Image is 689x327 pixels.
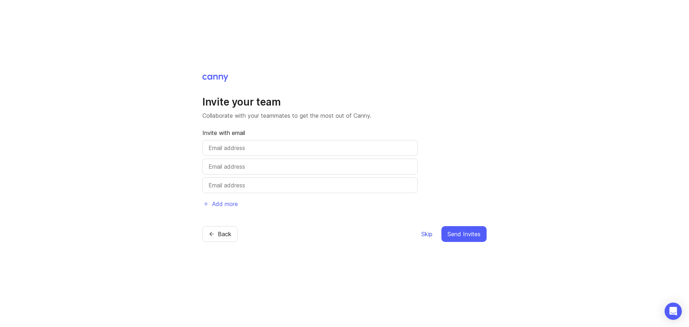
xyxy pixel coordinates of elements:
[421,230,432,238] span: Skip
[202,196,238,212] button: Add more
[202,226,238,242] button: Back
[208,144,412,152] input: Email address
[447,230,481,238] span: Send Invites
[208,162,412,171] input: Email address
[218,230,231,238] span: Back
[202,129,418,137] p: Invite with email
[208,181,412,190] input: Email address
[421,226,433,242] button: Skip
[665,303,682,320] div: Open Intercom Messenger
[202,95,487,108] h1: Invite your team
[212,200,238,208] span: Add more
[202,111,487,120] p: Collaborate with your teammates to get the most out of Canny.
[441,226,487,242] button: Send Invites
[202,75,228,82] img: Canny Home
